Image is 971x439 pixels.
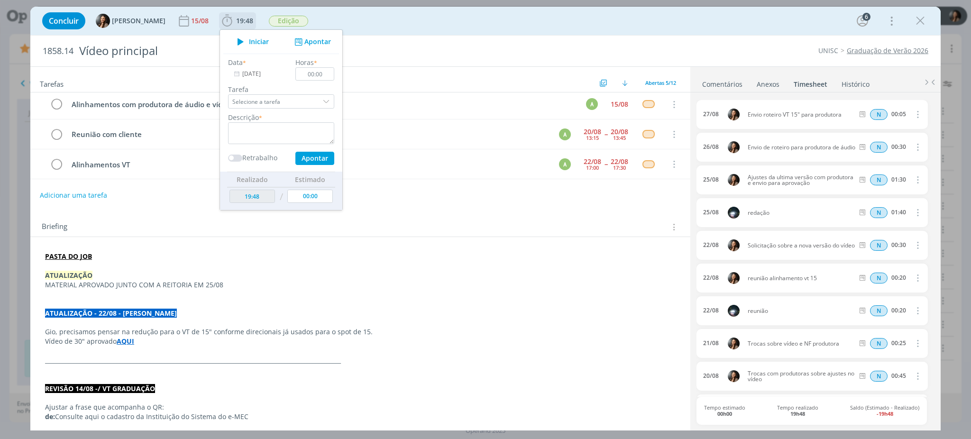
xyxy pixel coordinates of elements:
[49,17,79,25] span: Concluir
[728,174,740,186] img: B
[728,239,740,251] img: B
[236,16,253,25] span: 19:48
[220,29,343,210] ul: 19:48
[268,15,309,27] button: Edição
[295,152,334,165] button: Apontar
[870,109,888,120] span: N
[611,101,628,108] div: 15/08
[232,35,269,48] button: Iniciar
[703,209,719,216] div: 25/08
[744,210,857,216] span: redação
[249,38,269,45] span: Iniciar
[870,207,888,218] span: N
[870,273,888,284] div: Horas normais
[891,111,906,118] div: 00:05
[611,128,628,135] div: 20/08
[269,16,308,27] span: Edição
[585,97,599,111] button: A
[818,46,838,55] a: UNISC
[870,371,888,382] span: N
[67,159,550,171] div: Alinhamentos VT
[228,57,243,67] label: Data
[870,142,888,153] span: N
[622,80,628,86] img: arrow-down.svg
[744,371,857,382] span: Trocas com produtoras sobre ajustes no vídeo
[703,242,719,248] div: 22/08
[703,373,719,379] div: 20/08
[285,172,335,187] th: Estimado
[45,337,676,346] p: Vídeo de 30" aprovado
[45,412,55,421] strong: de:
[870,174,888,185] span: N
[228,84,334,94] label: Tarefa
[728,207,740,219] img: G
[228,112,259,122] label: Descrição
[45,412,676,421] p: Consulte aqui o cadastro da Instituição do Sistema do e-MEC
[96,14,110,28] img: B
[870,240,888,251] span: N
[790,410,805,417] b: 19h48
[891,209,906,216] div: 01:40
[45,309,177,318] strong: ATUALIZAÇÃO - 22/08 - [PERSON_NAME]
[728,141,740,153] img: B
[39,187,108,204] button: Adicionar uma tarefa
[586,165,599,170] div: 17:00
[220,13,256,28] button: 19:48
[112,18,165,24] span: [PERSON_NAME]
[891,307,906,314] div: 00:20
[703,144,719,150] div: 26/08
[744,275,857,281] span: reunião alinhamento vt 15
[891,274,906,281] div: 00:20
[728,338,740,349] img: B
[870,273,888,284] span: N
[227,172,277,187] th: Realizado
[728,109,740,120] img: B
[728,370,740,382] img: B
[45,384,155,393] strong: REVISÃO 14/08 -/ VT GRADUAÇÃO
[45,421,676,431] p: Consulte aqui o cadastro da Instituição no Sistema do e-MEC
[45,252,92,261] a: PASTA DO JOB
[702,75,743,89] a: Comentários
[605,131,607,137] span: --
[30,7,941,430] div: dialog
[870,207,888,218] div: Horas normais
[744,341,857,347] span: Trocas sobre vídeo e NF produtora
[645,79,676,86] span: Abertas 5/12
[75,39,555,63] div: Vídeo principal
[191,18,211,24] div: 15/08
[744,112,857,118] span: Envio roteiro VT 15" para produtora
[744,174,857,186] span: Ajustes da ultima versão com produtora e envio para aprovação
[558,157,572,171] button: A
[45,327,676,337] p: Gio, precisamos pensar na redução para o VT de 15" conforme direcionais já usados para o spot de 15.
[703,340,719,347] div: 21/08
[891,373,906,379] div: 00:45
[42,12,85,29] button: Concluir
[559,158,571,170] div: A
[841,75,870,89] a: Histórico
[870,174,888,185] div: Horas normais
[277,187,285,207] td: /
[67,99,577,110] div: Alinhamentos com produtora de áudio e vídeo
[891,242,906,248] div: 00:30
[584,128,601,135] div: 20/08
[559,128,571,140] div: A
[242,153,277,163] label: Retrabalho
[117,337,134,346] a: AQUI
[744,243,857,248] span: Solicitação sobre a nova versão do vídeo
[744,145,857,150] span: Envio de roteiro para produtora de áudio
[586,98,598,110] div: A
[584,158,601,165] div: 22/08
[40,77,64,89] span: Tarefas
[717,410,732,417] b: 00h00
[870,371,888,382] div: Horas normais
[558,127,572,141] button: A
[45,421,62,430] strong: para:
[613,135,626,140] div: 13:45
[777,404,818,417] span: Tempo realizado
[877,410,893,417] b: -19h48
[728,272,740,284] img: B
[586,135,599,140] div: 13:15
[292,37,331,47] button: Apontar
[45,356,676,365] p: _________________________________________________________________________________________________...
